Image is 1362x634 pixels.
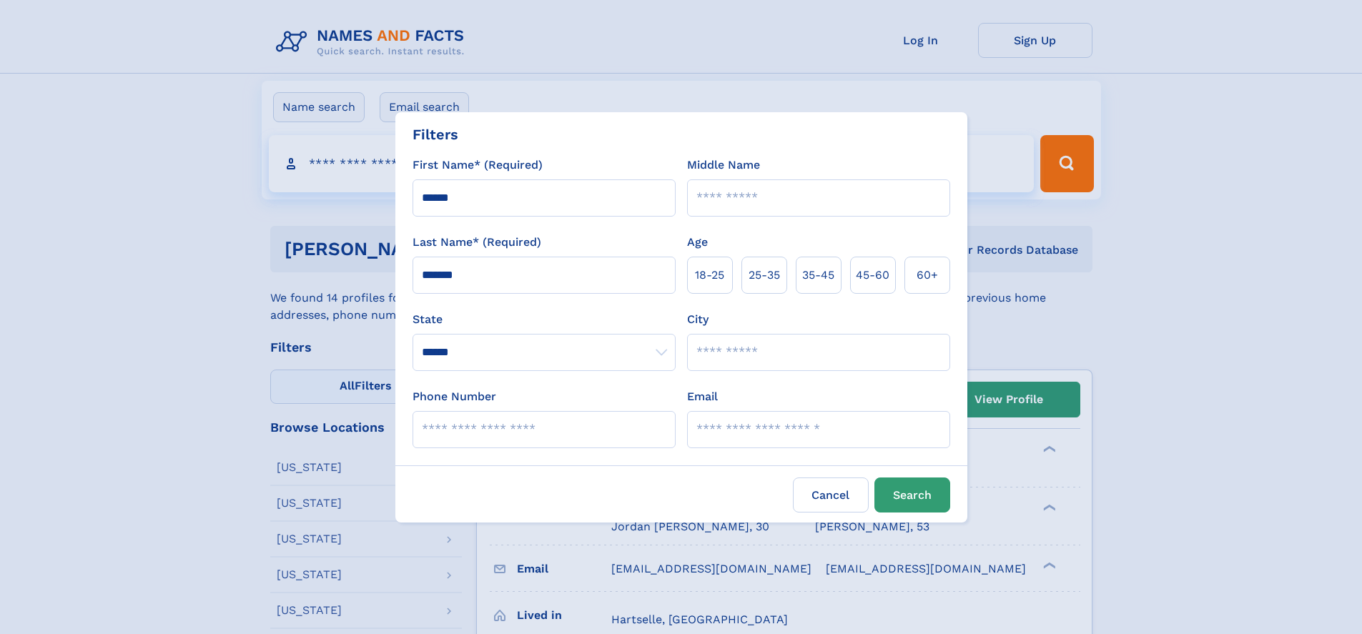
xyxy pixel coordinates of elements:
[413,157,543,174] label: First Name* (Required)
[687,157,760,174] label: Middle Name
[695,267,724,284] span: 18‑25
[856,267,889,284] span: 45‑60
[413,124,458,145] div: Filters
[802,267,834,284] span: 35‑45
[413,234,541,251] label: Last Name* (Required)
[687,234,708,251] label: Age
[413,388,496,405] label: Phone Number
[749,267,780,284] span: 25‑35
[793,477,869,512] label: Cancel
[917,267,938,284] span: 60+
[413,311,676,328] label: State
[687,311,709,328] label: City
[874,477,950,512] button: Search
[687,388,718,405] label: Email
